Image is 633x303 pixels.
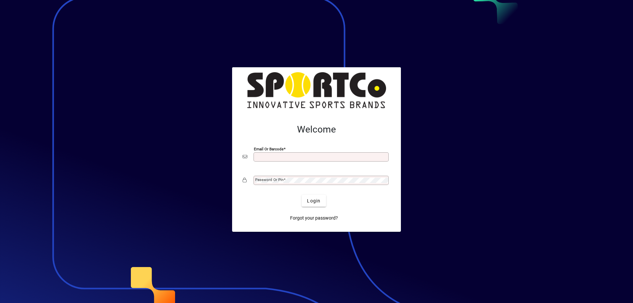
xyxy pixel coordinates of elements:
[302,195,326,207] button: Login
[255,177,284,182] mat-label: Password or Pin
[254,147,284,151] mat-label: Email or Barcode
[307,197,320,204] span: Login
[287,212,341,224] a: Forgot your password?
[243,124,390,135] h2: Welcome
[290,215,338,222] span: Forgot your password?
